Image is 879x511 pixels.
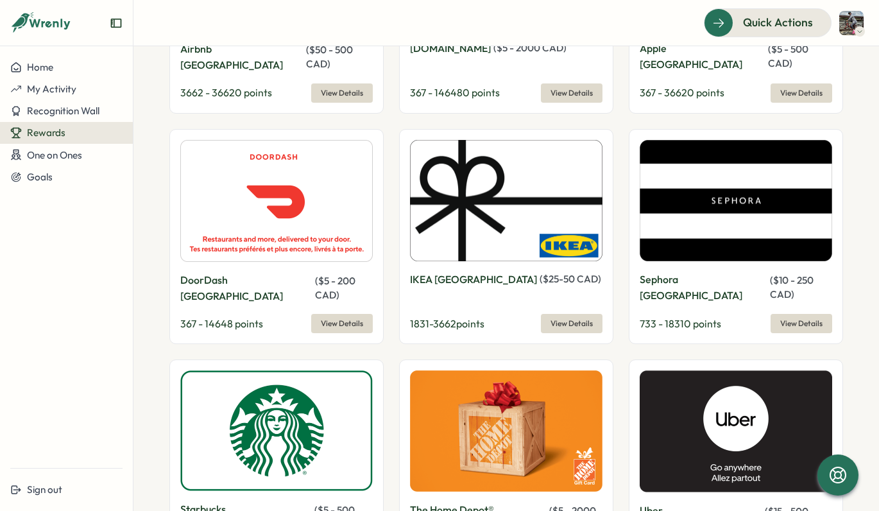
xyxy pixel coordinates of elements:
[321,84,363,102] span: View Details
[640,86,724,99] span: 367 - 36620 points
[180,86,272,99] span: 3662 - 36620 points
[780,315,823,333] span: View Details
[770,274,814,300] span: ( $ 10 - 250 CAD )
[640,40,765,73] p: Apple [GEOGRAPHIC_DATA]
[410,40,491,56] p: [DOMAIN_NAME]
[27,105,99,117] span: Recognition Wall
[180,272,312,304] p: DoorDash [GEOGRAPHIC_DATA]
[541,83,602,103] button: View Details
[311,83,373,103] button: View Details
[311,314,373,333] button: View Details
[27,171,53,183] span: Goals
[743,14,813,31] span: Quick Actions
[410,86,500,99] span: 367 - 146480 points
[321,315,363,333] span: View Details
[27,149,82,161] span: One on Ones
[640,140,832,261] img: Sephora Canada
[640,317,721,330] span: 733 - 18310 points
[27,483,62,496] span: Sign out
[110,17,123,30] button: Expand sidebar
[410,272,537,288] p: IKEA [GEOGRAPHIC_DATA]
[704,8,832,37] button: Quick Actions
[27,83,76,95] span: My Activity
[771,83,832,103] button: View Details
[410,140,602,261] img: IKEA Canada
[180,140,373,262] img: DoorDash Canada
[540,273,601,285] span: ( $ 25 - 50 CAD )
[27,61,53,73] span: Home
[550,315,593,333] span: View Details
[410,317,484,330] span: 1831 - 3662 points
[550,84,593,102] span: View Details
[541,314,602,333] button: View Details
[180,41,303,73] p: Airbnb [GEOGRAPHIC_DATA]
[780,84,823,102] span: View Details
[315,275,355,301] span: ( $ 5 - 200 CAD )
[640,370,832,492] img: Uber Canada
[839,11,864,35] img: Hannan Abdi
[180,317,263,330] span: 367 - 14648 points
[180,370,373,491] img: Starbucks Canada
[493,42,567,54] span: ( $ 5 - 2000 CAD )
[640,272,767,304] p: Sephora [GEOGRAPHIC_DATA]
[27,126,65,139] span: Rewards
[771,314,832,333] button: View Details
[410,370,602,492] img: The Home Depot® Canada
